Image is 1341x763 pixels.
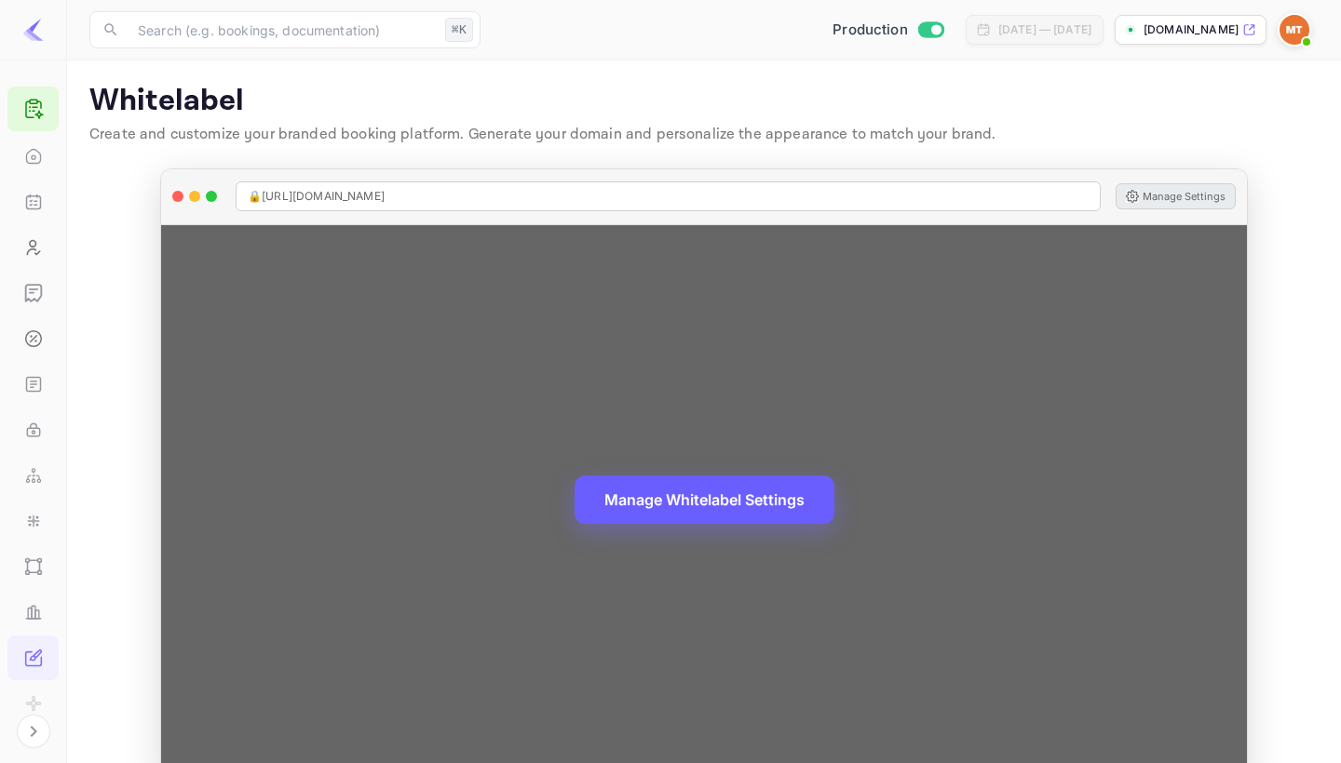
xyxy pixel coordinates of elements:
[22,19,45,41] img: LiteAPI
[998,21,1091,38] div: [DATE] — [DATE]
[7,180,59,222] a: Bookings
[89,83,1319,120] p: Whitelabel
[7,499,59,542] a: Integrations
[89,124,1319,146] p: Create and customize your branded booking platform. Generate your domain and personalize the appe...
[1144,21,1239,38] p: [DOMAIN_NAME]
[445,18,473,42] div: ⌘K
[7,362,59,405] a: API docs and SDKs
[127,11,438,48] input: Search (e.g. bookings, documentation)
[7,225,59,268] a: Customers
[1280,15,1309,45] img: Minerave Travel
[7,590,59,633] a: Performance
[833,20,908,41] span: Production
[1116,183,1236,209] button: Manage Settings
[7,453,59,496] a: Webhooks
[7,544,59,587] a: UI Components
[7,408,59,450] a: API Keys
[7,316,59,359] a: Commission
[7,636,59,678] a: Whitelabel
[575,475,834,524] button: Manage Whitelabel Settings
[7,271,59,314] a: Earnings
[825,20,951,41] div: Switch to Sandbox mode
[17,715,50,748] button: Expand navigation
[7,134,59,177] a: Home
[248,188,385,205] span: 🔒 [URL][DOMAIN_NAME]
